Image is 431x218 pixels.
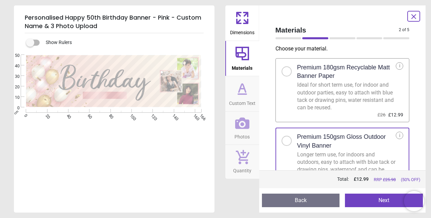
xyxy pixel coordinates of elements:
[7,95,20,101] span: 10
[399,27,409,33] span: 2 of 5
[275,25,399,35] span: Materials
[404,191,424,211] iframe: Brevo live chat
[396,132,403,139] div: i
[30,39,214,47] div: Show Rulers
[356,176,369,182] span: 12.99
[233,164,251,174] span: Quantity
[275,45,415,52] p: Choose your material .
[230,26,254,36] span: Dimensions
[374,177,396,183] span: RRP
[7,105,20,111] span: 0
[7,74,20,80] span: 30
[297,63,396,80] h2: Premium 180gsm Recyclable Matt Banner Paper
[7,53,20,59] span: 50
[383,177,396,182] span: £ 25.98
[25,11,204,33] h5: Personalised Happy 50th Birthday Banner - Pink - Custom Name & 3 Photo Upload
[388,112,403,117] span: £12.99
[232,62,252,72] span: Materials
[225,112,259,145] button: Photos
[401,177,420,183] span: (50% OFF)
[354,176,369,183] span: £
[225,5,259,41] button: Dimensions
[225,41,259,76] button: Materials
[225,145,259,179] button: Quantity
[297,133,396,150] h2: Premium 150gsm Gloss Outdoor Vinyl Banner
[225,76,259,111] button: Custom Text
[377,112,386,117] span: £26
[262,194,340,207] button: Back
[234,130,250,140] span: Photos
[229,97,255,107] span: Custom Text
[297,151,396,181] div: Longer term use, for indoors and outdoors, easy to attach with blue tack or drawing pins, waterpr...
[7,63,20,69] span: 40
[275,176,420,183] div: Total:
[297,81,396,112] div: Ideal for short term use, for indoor and outdoor parties, easy to attach with blue tack or drawin...
[345,194,423,207] button: Next
[7,84,20,90] span: 20
[13,109,19,115] span: cm
[396,62,403,70] div: i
